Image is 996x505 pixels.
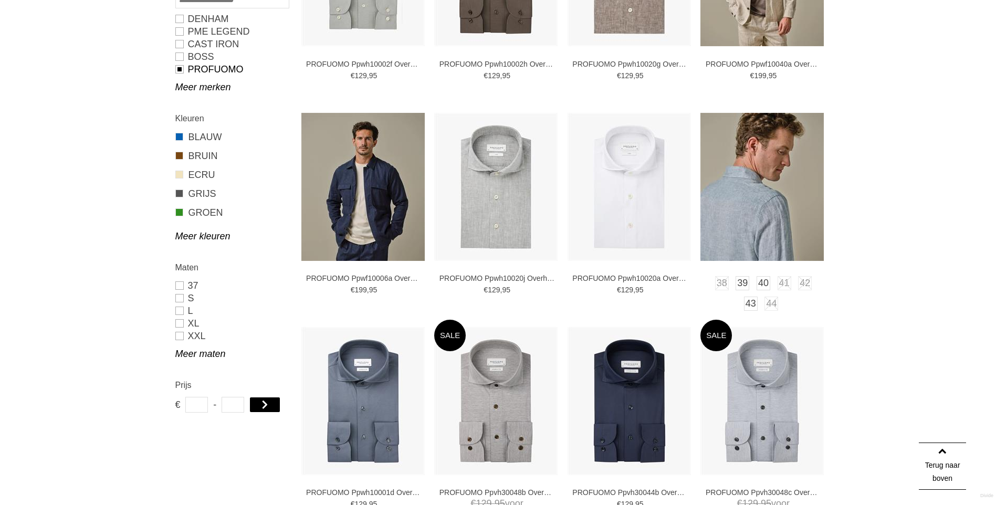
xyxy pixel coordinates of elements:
[175,168,288,182] a: ECRU
[621,286,633,294] span: 129
[617,71,621,80] span: €
[439,273,555,283] a: PROFUOMO Ppwh10020j Overhemden
[175,279,288,292] a: 37
[434,113,558,261] img: PROFUOMO Ppwh10020j Overhemden
[572,488,688,497] a: PROFUOMO Ppvh30044b Overhemden
[175,317,288,330] a: XL
[213,397,216,413] span: -
[175,13,288,25] a: DENHAM
[175,304,288,317] a: L
[369,286,378,294] span: 95
[306,273,422,283] a: PROFUOMO Ppwf10006a Overhemden
[175,130,288,144] a: BLAUW
[635,71,644,80] span: 95
[175,149,288,163] a: BRUIN
[706,488,821,497] a: PROFUOMO Ppvh30048c Overhemden
[306,59,422,69] a: PROFUOMO Ppwh10002f Overhemden
[500,71,502,80] span: ,
[500,286,502,294] span: ,
[175,112,288,125] h2: Kleuren
[175,230,288,243] a: Meer kleuren
[175,63,288,76] a: PROFUOMO
[439,59,555,69] a: PROFUOMO Ppwh10002h Overhemden
[488,71,500,80] span: 129
[301,327,425,475] img: PROFUOMO Ppwh10001d Overhemden
[757,276,770,290] a: 40
[767,71,769,80] span: ,
[369,71,378,80] span: 95
[367,286,369,294] span: ,
[744,297,758,311] a: 43
[754,71,766,80] span: 199
[750,71,754,80] span: €
[175,50,288,63] a: BOSS
[434,327,558,475] img: PROFUOMO Ppvh30048b Overhemden
[301,113,425,261] img: PROFUOMO Ppwf10006a Overhemden
[568,113,691,261] img: PROFUOMO Ppwh10020a Overhemden
[175,348,288,360] a: Meer maten
[700,113,824,261] img: PROFUOMO Ppwh10020c Overhemden
[175,38,288,50] a: CAST IRON
[484,71,488,80] span: €
[633,71,635,80] span: ,
[484,286,488,294] span: €
[354,286,366,294] span: 199
[617,286,621,294] span: €
[568,327,691,475] img: PROFUOMO Ppvh30044b Overhemden
[306,488,422,497] a: PROFUOMO Ppwh10001d Overhemden
[175,261,288,274] h2: Maten
[980,489,993,502] a: Divide
[769,71,777,80] span: 95
[502,286,510,294] span: 95
[633,286,635,294] span: ,
[736,276,749,290] a: 39
[175,330,288,342] a: XXL
[635,286,644,294] span: 95
[439,488,555,497] a: PROFUOMO Ppvh30048b Overhemden
[488,286,500,294] span: 129
[621,71,633,80] span: 129
[175,292,288,304] a: S
[354,71,366,80] span: 129
[502,71,510,80] span: 95
[175,397,180,413] span: €
[700,327,824,475] img: PROFUOMO Ppvh30048c Overhemden
[175,378,288,392] h2: Prijs
[351,71,355,80] span: €
[351,286,355,294] span: €
[175,206,288,219] a: GROEN
[175,25,288,38] a: PME LEGEND
[367,71,369,80] span: ,
[572,59,688,69] a: PROFUOMO Ppwh10020g Overhemden
[706,59,821,69] a: PROFUOMO Ppwf10040a Overhemden
[175,187,288,201] a: GRIJS
[919,443,966,490] a: Terug naar boven
[175,81,288,93] a: Meer merken
[572,273,688,283] a: PROFUOMO Ppwh10020a Overhemden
